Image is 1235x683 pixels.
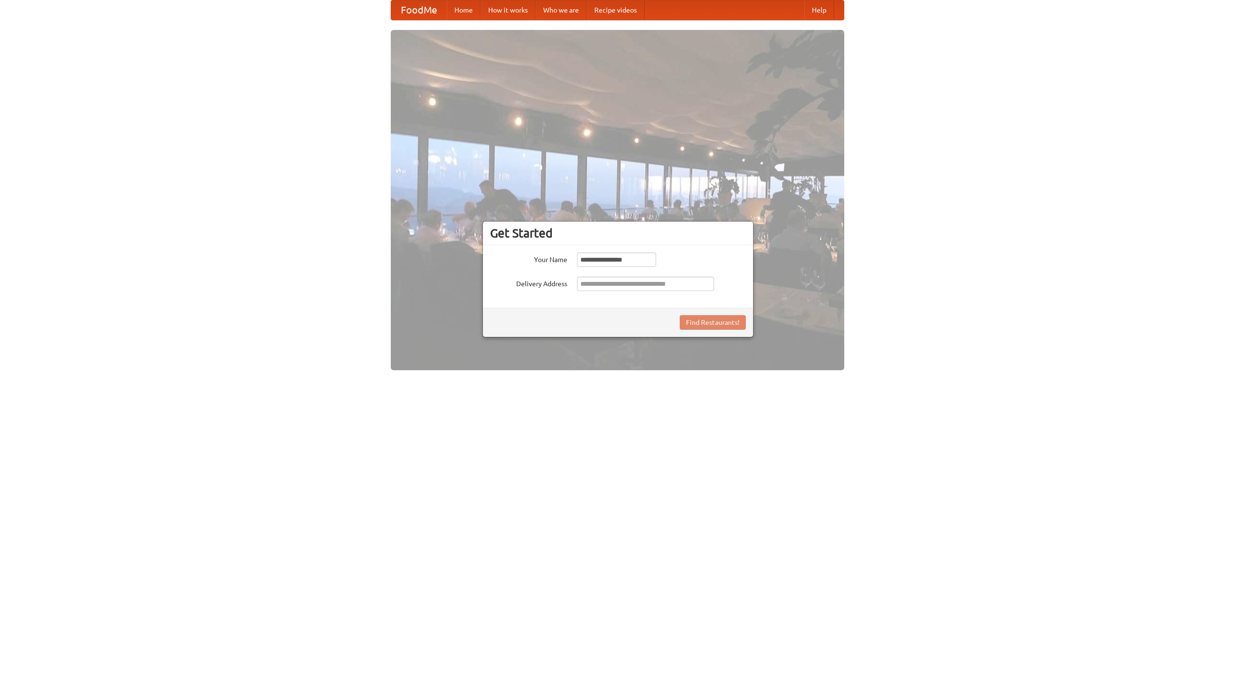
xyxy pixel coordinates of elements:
a: How it works [480,0,535,20]
a: Help [804,0,834,20]
a: FoodMe [391,0,447,20]
button: Find Restaurants! [680,315,746,330]
label: Delivery Address [490,277,567,289]
h3: Get Started [490,226,746,240]
label: Your Name [490,252,567,265]
a: Recipe videos [587,0,645,20]
a: Home [447,0,480,20]
a: Who we are [535,0,587,20]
